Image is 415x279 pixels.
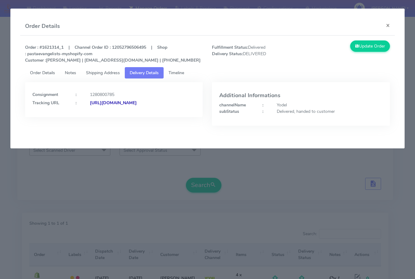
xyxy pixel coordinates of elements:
[76,100,76,106] strong: :
[65,70,76,76] span: Notes
[262,102,263,108] strong: :
[90,100,137,106] strong: [URL][DOMAIN_NAME]
[25,57,46,63] strong: Customer :
[212,51,243,57] strong: Delivery Status:
[169,70,184,76] span: Timeline
[86,70,120,76] span: Shipping Address
[219,93,382,99] h4: Additional Informations
[25,44,201,63] strong: Order : #1621314_1 | Channel Order ID : 12052796506495 | Shop : pastaevangelists-myshopify-com [P...
[219,109,239,114] strong: subStatus
[350,40,390,52] button: Update Order
[32,100,59,106] strong: Tracking URL
[219,102,246,108] strong: channelName
[25,67,390,78] ul: Tabs
[85,91,200,98] div: 1280800785
[130,70,159,76] span: Delivery Details
[25,22,60,30] h4: Order Details
[272,108,387,115] div: Delivered, handed to customer
[30,70,55,76] span: Order Details
[262,109,263,114] strong: :
[272,102,387,108] div: Yodel
[207,44,301,63] span: Delivered DELIVERED
[212,44,248,50] strong: Fulfillment Status:
[76,92,76,97] strong: :
[32,92,58,97] strong: Consignment
[381,17,395,33] button: Close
